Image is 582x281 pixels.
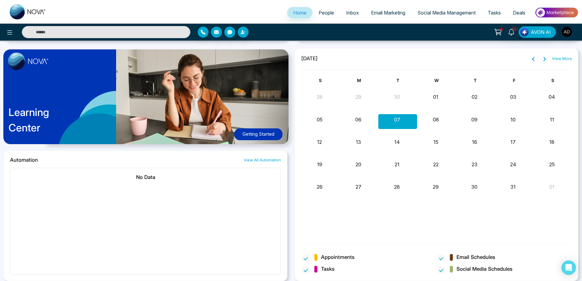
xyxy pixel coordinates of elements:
[433,116,439,123] button: 08
[317,116,323,123] button: 05
[411,7,482,18] a: Social Media Management
[394,93,400,101] button: 30
[549,93,555,101] button: 04
[10,157,38,163] h2: Automation
[510,161,516,168] button: 24
[394,183,400,190] button: 28
[356,138,361,146] button: 13
[457,253,495,261] span: Email Schedules
[433,183,439,190] button: 29
[417,10,476,16] span: Social Media Management
[510,183,516,190] button: 31
[433,138,438,146] button: 15
[531,28,551,36] span: AVON AI
[434,78,439,83] span: W
[371,10,405,16] span: Email Marketing
[513,78,515,83] span: F
[4,48,287,150] a: LearningCenterGetting Started
[562,27,572,37] img: User Avatar
[472,138,477,146] button: 16
[365,7,411,18] a: Email Marketing
[395,161,400,168] button: 21
[8,53,48,70] img: image
[396,78,399,83] span: T
[510,116,516,123] button: 10
[519,26,556,38] button: AVON AI
[313,7,340,18] a: People
[356,93,361,101] button: 29
[356,161,361,168] button: 20
[287,7,313,18] a: Home
[244,157,281,163] a: View All Automation
[474,78,477,83] span: T
[510,138,516,146] button: 17
[552,56,572,62] a: View More
[317,183,323,190] button: 26
[549,138,554,146] button: 18
[357,78,361,83] span: M
[293,10,306,16] span: Home
[8,104,49,135] p: Learning Center
[340,7,365,18] a: Inbox
[317,93,323,101] button: 28
[488,10,501,16] span: Tasks
[394,138,400,146] button: 14
[356,183,361,190] button: 27
[520,28,529,36] img: Lead Flow
[507,7,531,18] a: Deals
[534,6,578,19] img: Market-place.gif
[433,161,439,168] button: 22
[513,10,525,16] span: Deals
[433,93,438,101] button: 01
[321,253,355,261] span: Appointments
[321,265,335,273] span: Tasks
[346,10,359,16] span: Inbox
[471,116,477,123] button: 09
[317,161,322,168] button: 19
[16,174,275,180] h2: No Data
[561,260,576,275] div: Open Intercom Messenger
[10,4,46,19] img: Nova CRM Logo
[457,265,513,273] span: Social Media Schedules
[301,77,572,236] div: Month View
[472,161,477,168] button: 23
[510,93,516,101] button: 03
[482,7,507,18] a: Tasks
[317,138,322,146] button: 12
[550,116,554,123] button: 11
[504,26,519,37] a: 10+
[355,116,361,123] button: 06
[319,10,334,16] span: People
[301,55,318,63] span: [DATE]
[511,26,517,32] span: 10+
[549,161,555,168] button: 25
[549,183,554,190] button: 01
[472,93,477,101] button: 02
[234,128,283,140] button: Getting Started
[471,183,477,190] button: 30
[394,116,400,123] button: 07
[319,78,322,83] span: S
[551,78,554,83] span: S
